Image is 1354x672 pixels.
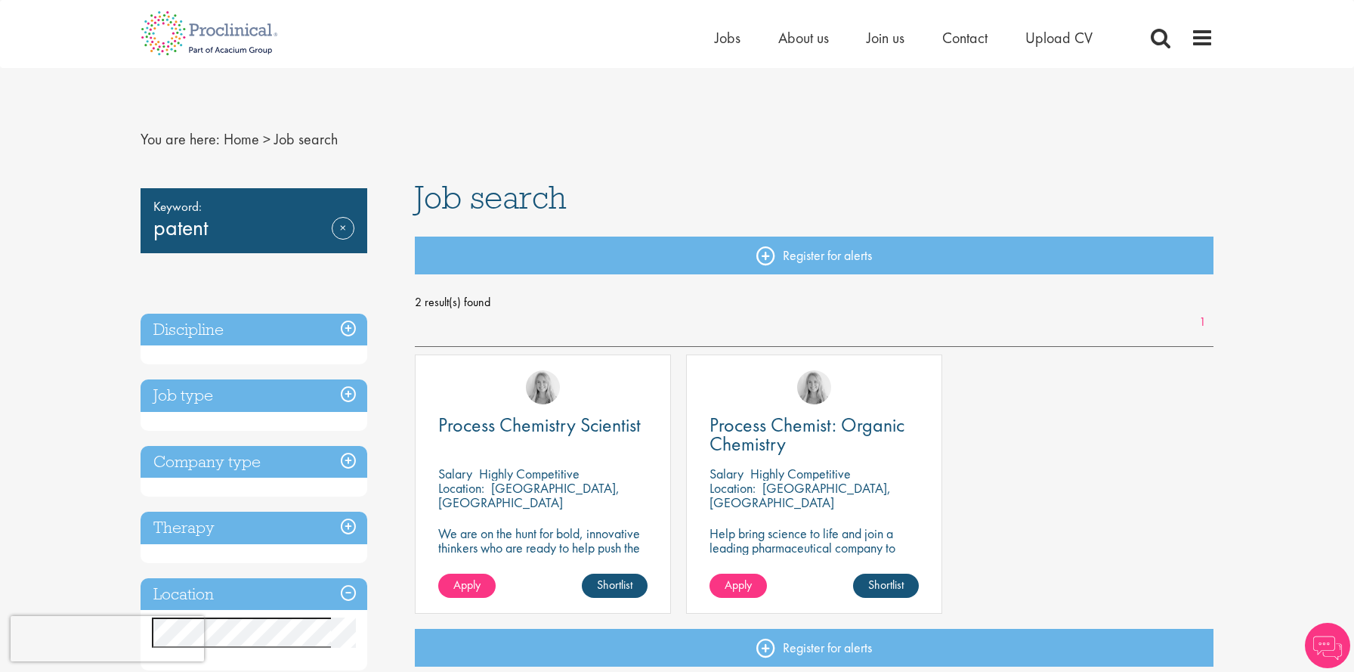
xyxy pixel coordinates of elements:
a: Jobs [715,28,740,48]
p: [GEOGRAPHIC_DATA], [GEOGRAPHIC_DATA] [709,479,891,511]
h3: Therapy [141,512,367,544]
a: Process Chemist: Organic Chemistry [709,416,919,454]
a: Process Chemistry Scientist [438,416,648,435]
span: Process Chemist: Organic Chemistry [709,412,904,457]
a: About us [778,28,829,48]
span: 2 result(s) found [415,291,1214,314]
a: Register for alerts [415,237,1214,274]
a: Shortlist [582,574,648,598]
p: Highly Competitive [479,465,580,482]
span: Location: [438,479,484,497]
a: Join us [867,28,904,48]
p: Help bring science to life and join a leading pharmaceutical company to play a key role in delive... [709,526,919,598]
a: Remove [332,217,354,261]
img: Chatbot [1305,623,1350,668]
h3: Discipline [141,314,367,346]
span: Apply [453,577,481,593]
p: Highly Competitive [750,465,851,482]
a: Apply [709,574,767,598]
iframe: reCAPTCHA [11,616,204,661]
div: patent [141,188,367,253]
span: You are here: [141,129,220,149]
img: Shannon Briggs [526,370,560,404]
span: Keyword: [153,196,354,217]
span: Job search [274,129,338,149]
a: Register for alerts [415,629,1214,667]
span: Location: [709,479,756,497]
h3: Location [141,578,367,611]
span: Process Chemistry Scientist [438,412,641,438]
a: Contact [942,28,988,48]
img: Shannon Briggs [797,370,831,404]
h3: Company type [141,446,367,478]
span: > [263,129,270,149]
p: We are on the hunt for bold, innovative thinkers who are ready to help push the boundaries of sci... [438,526,648,584]
span: Job search [415,177,567,218]
span: Salary [438,465,472,482]
span: Apply [725,577,752,593]
a: Shortlist [853,574,919,598]
a: Apply [438,574,496,598]
h3: Job type [141,379,367,412]
span: Salary [709,465,743,482]
p: [GEOGRAPHIC_DATA], [GEOGRAPHIC_DATA] [438,479,620,511]
a: Upload CV [1025,28,1093,48]
a: breadcrumb link [224,129,259,149]
a: 1 [1192,314,1213,331]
